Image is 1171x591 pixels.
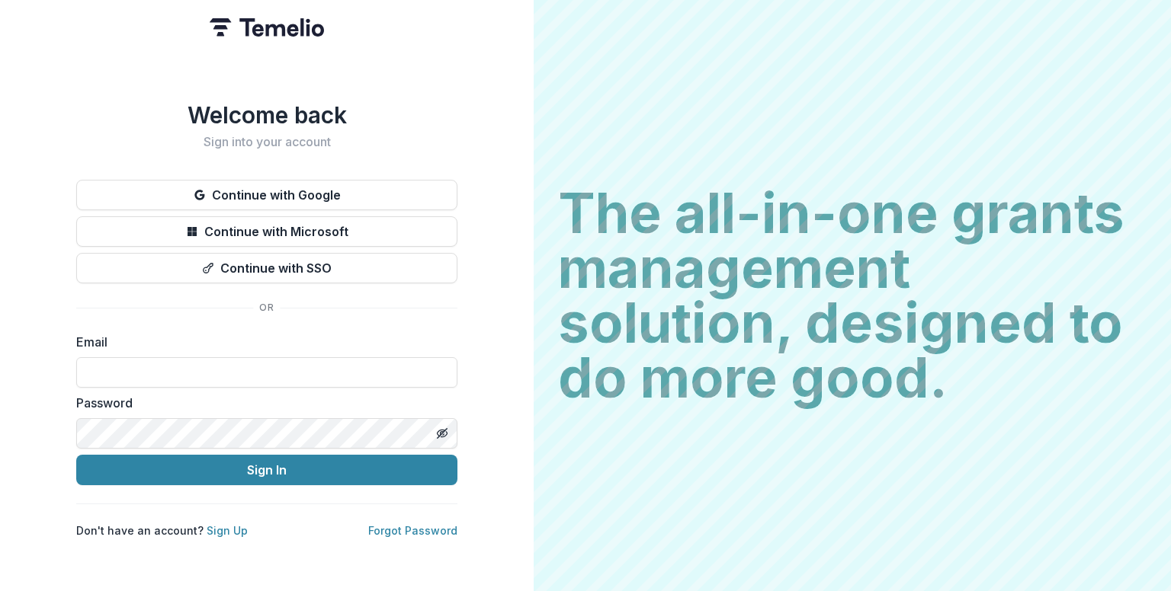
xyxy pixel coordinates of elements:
img: Temelio [210,18,324,37]
label: Password [76,394,448,412]
button: Continue with SSO [76,253,457,283]
p: Don't have an account? [76,522,248,538]
h1: Welcome back [76,101,457,129]
label: Email [76,333,448,351]
button: Toggle password visibility [430,421,454,446]
button: Continue with Microsoft [76,216,457,247]
button: Continue with Google [76,180,457,210]
h2: Sign into your account [76,135,457,149]
button: Sign In [76,455,457,485]
a: Forgot Password [368,524,457,537]
a: Sign Up [207,524,248,537]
